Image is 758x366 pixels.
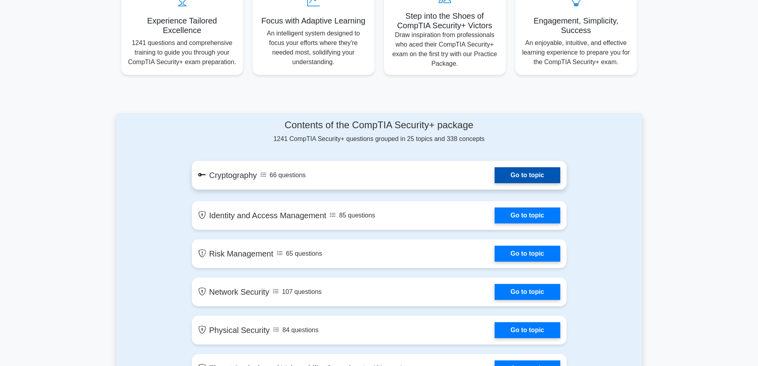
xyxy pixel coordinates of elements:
p: An intelligent system designed to focus your efforts where they're needed most, solidifying your ... [259,29,368,67]
p: Draw inspiration from professionals who aced their CompTIA Security+ exam on the first try with o... [390,30,499,69]
a: Go to topic [495,284,560,300]
h5: Experience Tailored Excellence [128,16,237,35]
h4: Contents of the CompTIA Security+ package [192,119,567,131]
a: Go to topic [495,207,560,223]
a: Go to topic [495,246,560,262]
p: 1241 questions and comprehensive training to guide you through your CompTIA Security+ exam prepar... [128,38,237,67]
h5: Engagement, Simplicity, Success [522,16,631,35]
div: 1241 CompTIA Security+ questions grouped in 25 topics and 338 concepts [192,119,567,144]
a: Go to topic [495,322,560,338]
h5: Focus with Adaptive Learning [259,16,368,25]
p: An enjoyable, intuitive, and effective learning experience to prepare you for the CompTIA Securit... [522,38,631,67]
a: Go to topic [495,167,560,183]
h5: Step into the Shoes of CompTIA Security+ Victors [390,11,499,30]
